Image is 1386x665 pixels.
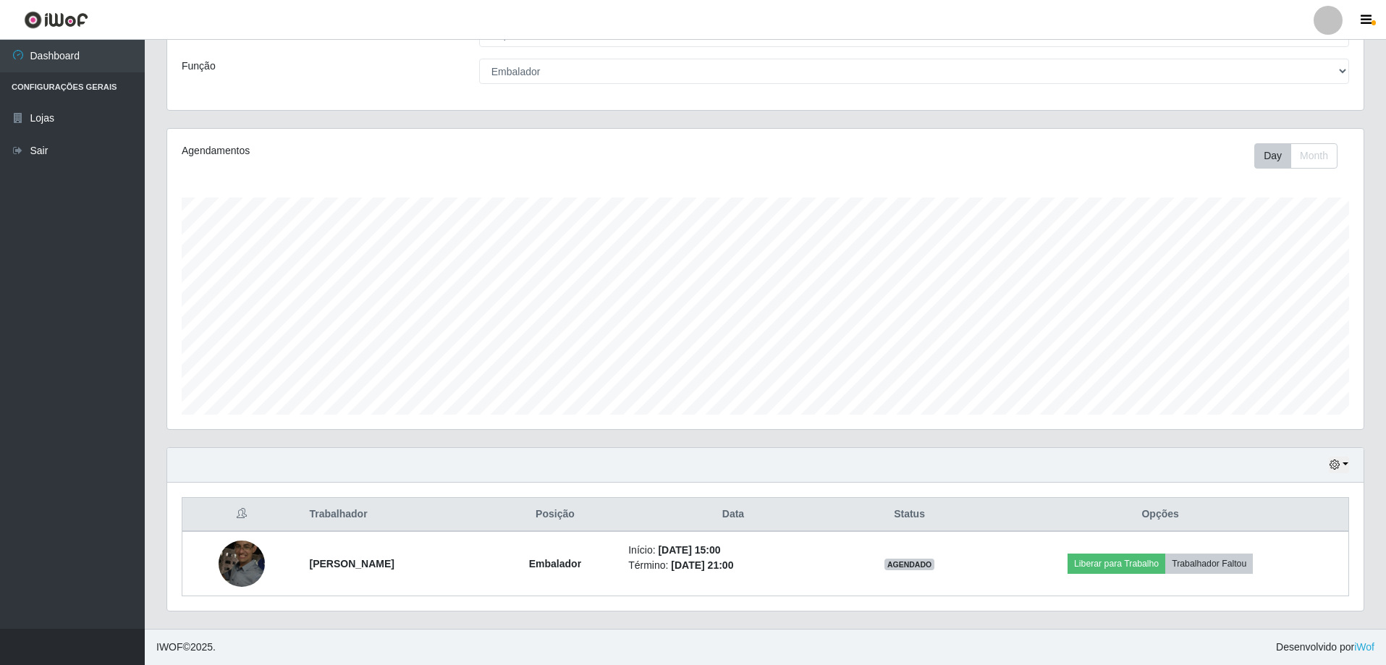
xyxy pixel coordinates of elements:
li: Término: [628,558,838,573]
strong: [PERSON_NAME] [309,558,394,569]
div: Toolbar with button groups [1254,143,1349,169]
span: AGENDADO [884,559,935,570]
time: [DATE] 21:00 [671,559,733,571]
div: Agendamentos [182,143,656,158]
img: CoreUI Logo [24,11,88,29]
th: Data [620,498,847,532]
button: Trabalhador Faltou [1165,554,1253,574]
strong: Embalador [529,558,581,569]
span: © 2025 . [156,640,216,655]
th: Status [847,498,973,532]
button: Day [1254,143,1291,169]
li: Início: [628,543,838,558]
a: iWof [1354,641,1374,653]
th: Posição [491,498,620,532]
img: 1655477118165.jpeg [219,533,265,594]
button: Month [1290,143,1338,169]
label: Função [182,59,216,74]
span: IWOF [156,641,183,653]
th: Opções [972,498,1348,532]
div: First group [1254,143,1338,169]
time: [DATE] 15:00 [658,544,720,556]
span: Desenvolvido por [1276,640,1374,655]
button: Liberar para Trabalho [1068,554,1165,574]
th: Trabalhador [300,498,490,532]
